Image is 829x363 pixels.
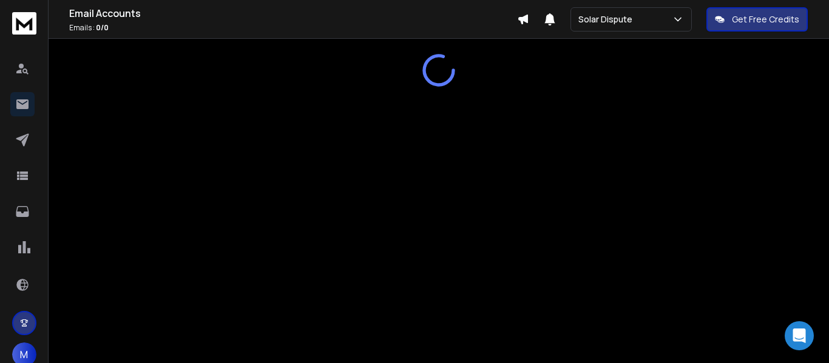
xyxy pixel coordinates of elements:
div: Open Intercom Messenger [785,321,814,350]
p: Get Free Credits [732,13,799,25]
p: Emails : [69,23,517,33]
img: logo [12,12,36,35]
button: Get Free Credits [706,7,808,32]
h1: Email Accounts [69,6,517,21]
p: Solar Dispute [578,13,637,25]
span: 0 / 0 [96,22,109,33]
